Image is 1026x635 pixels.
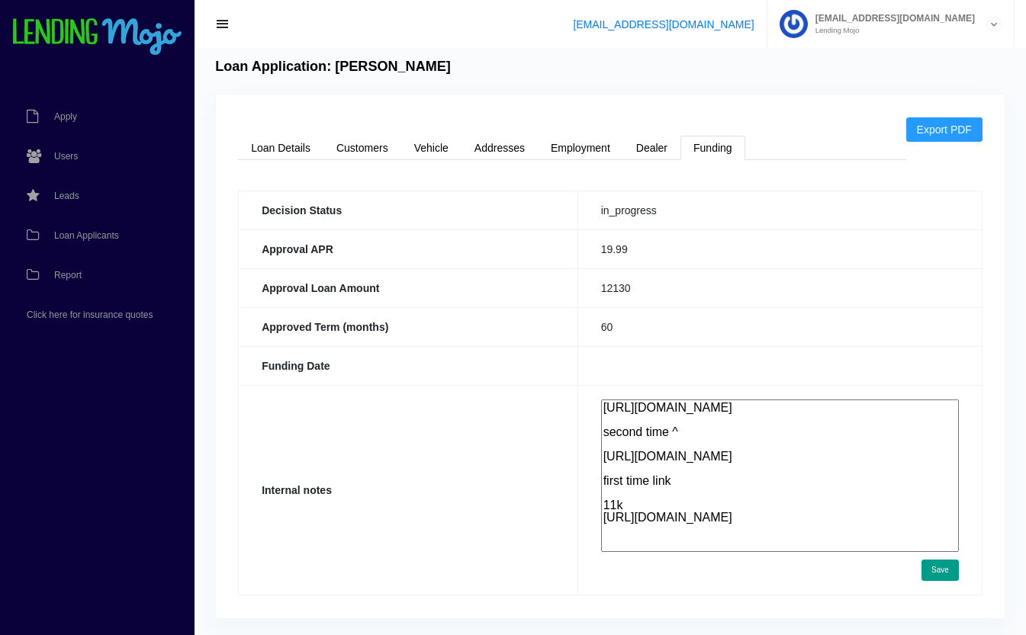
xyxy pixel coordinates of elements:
[239,385,578,595] th: Internal notes
[573,18,754,30] a: [EMAIL_ADDRESS][DOMAIN_NAME]
[921,560,959,581] button: Save
[577,229,982,268] td: 19.99
[239,307,578,346] th: Approved Term (months)
[11,18,183,56] img: logo-small.png
[577,191,982,229] td: in_progress
[680,136,745,160] a: Funding
[623,136,680,160] a: Dealer
[808,14,975,23] span: [EMAIL_ADDRESS][DOMAIN_NAME]
[54,271,82,280] span: Report
[54,191,79,200] span: Leads
[238,136,323,160] a: Loan Details
[577,307,982,346] td: 60
[239,191,578,229] th: Decision Status
[601,399,959,552] textarea: [URL][DOMAIN_NAME] second time ^ [URL][DOMAIN_NAME] first time link 11k [URL][DOMAIN_NAME]
[54,152,78,161] span: Users
[239,268,578,307] th: Approval Loan Amount
[462,136,538,160] a: Addresses
[54,231,119,240] span: Loan Applicants
[577,268,982,307] td: 12130
[239,229,578,268] th: Approval APR
[215,59,451,75] h4: Loan Application: [PERSON_NAME]
[401,136,462,160] a: Vehicle
[906,117,983,142] a: Export PDF
[27,310,153,319] span: Click here for insurance quotes
[780,10,808,38] img: Profile image
[239,346,578,385] th: Funding Date
[808,27,975,34] small: Lending Mojo
[54,112,77,121] span: Apply
[323,136,401,160] a: Customers
[538,136,623,160] a: Employment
